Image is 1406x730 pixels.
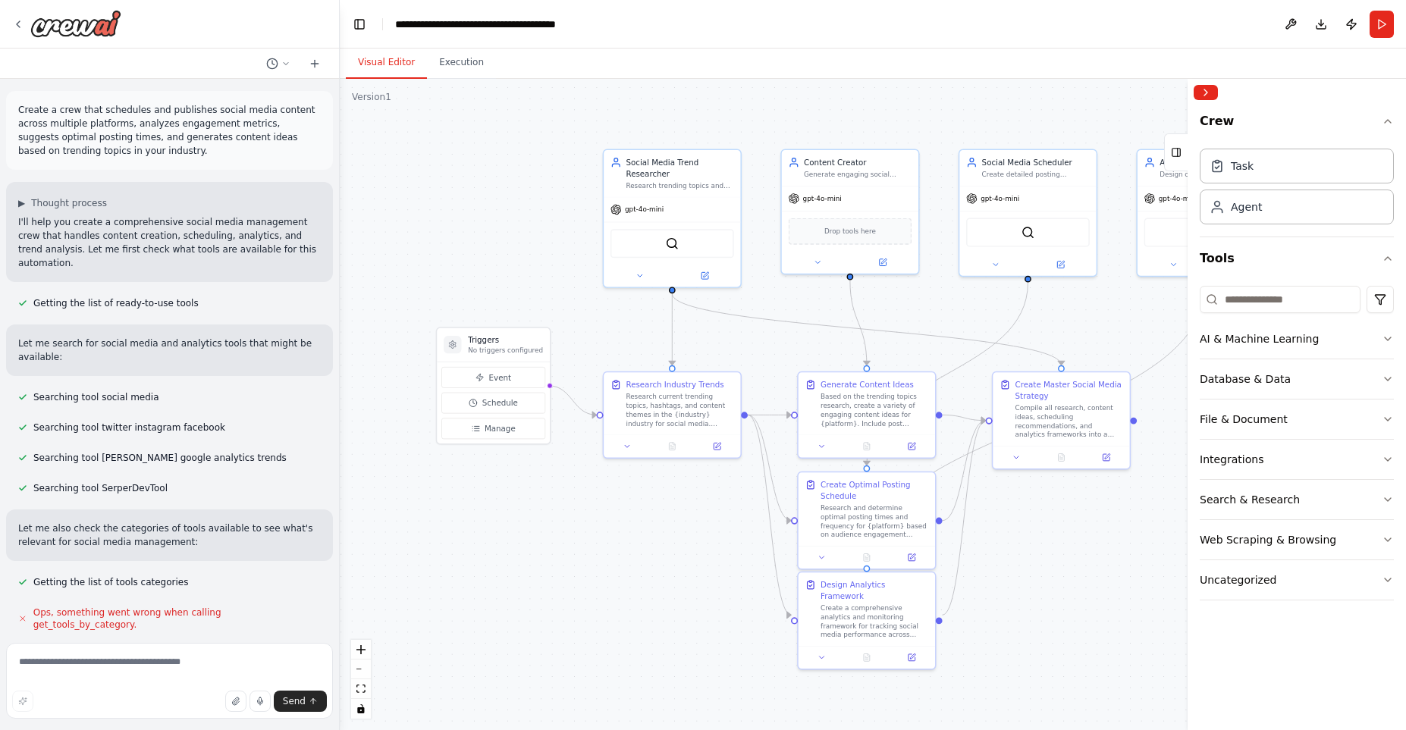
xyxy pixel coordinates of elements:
[1200,319,1394,359] button: AI & Machine Learning
[485,423,516,434] span: Manage
[851,255,914,269] button: Open in side panel
[959,149,1097,277] div: Social Media SchedulerCreate detailed posting schedules for {platform} with optimal timing recomm...
[843,440,890,453] button: No output available
[283,695,306,707] span: Send
[982,157,1090,168] div: Social Media Scheduler
[1160,157,1267,168] div: Analytics Strategist
[843,551,890,565] button: No output available
[1136,149,1275,277] div: Analytics StrategistDesign comprehensive social media analytics frameworks to track engagement me...
[482,397,518,409] span: Schedule
[1015,379,1123,401] div: Create Master Social Media Strategy
[1022,226,1035,240] img: SerperDevTool
[625,205,664,215] span: gpt-4o-mini
[395,17,556,32] nav: breadcrumb
[797,572,936,670] div: Design Analytics FrameworkCreate a comprehensive analytics and monitoring framework for tracking ...
[1200,237,1394,280] button: Tools
[824,226,876,237] span: Drop tools here
[626,379,723,390] div: Research Industry Trends
[845,280,873,365] g: Edge from fcd69320-4add-476a-8340-3f03254d3fe3 to a4ea5af8-10d8-4507-8938-e95f619f303e
[427,47,496,79] button: Execution
[821,579,928,601] div: Design Analytics Framework
[1200,520,1394,559] button: Web Scraping & Browsing
[821,393,928,428] div: Based on the trending topics research, create a variety of engaging content ideas for {platform}....
[1200,480,1394,519] button: Search & Research
[31,197,107,209] span: Thought process
[893,440,931,453] button: Open in side panel
[351,660,371,679] button: zoom out
[18,215,321,270] p: I'll help you create a comprehensive social media management crew that handles content creation, ...
[351,699,371,719] button: toggle interactivity
[349,14,370,35] button: Hide left sidebar
[603,149,742,288] div: Social Media Trend ResearcherResearch trending topics and hashtags in the {industry} industry to ...
[626,181,733,190] div: Research trending topics and hashtags in the {industry} industry to identify content opportunitie...
[33,576,188,588] span: Getting the list of tools categories
[489,372,511,384] span: Event
[626,393,733,428] div: Research current trending topics, hashtags, and content themes in the {industry} industry for soc...
[260,55,297,73] button: Switch to previous chat
[821,503,928,539] div: Research and determine optimal posting times and frequency for {platform} based on audience engag...
[1200,359,1394,399] button: Database & Data
[780,149,919,275] div: Content CreatorGenerate engaging social media content including captions, post ideas, and hashtag...
[30,10,121,37] img: Logo
[943,415,986,526] g: Edge from f1786ee8-0117-4900-804f-e6c792dccce0 to a02c8e57-6b50-4636-89bc-a55d0ea045b6
[1194,85,1218,100] button: Collapse right sidebar
[797,371,936,459] div: Generate Content IdeasBased on the trending topics research, create a variety of engaging content...
[33,391,159,403] span: Searching tool social media
[1037,451,1084,465] button: No output available
[626,157,733,179] div: Social Media Trend Researcher
[821,603,928,639] div: Create a comprehensive analytics and monitoring framework for tracking social media performance a...
[468,334,543,346] h3: Triggers
[1200,492,1300,507] div: Search & Research
[797,472,936,570] div: Create Optimal Posting ScheduleResearch and determine optimal posting times and frequency for {pl...
[346,47,427,79] button: Visual Editor
[1231,158,1254,174] div: Task
[1159,194,1197,203] span: gpt-4o-mini
[1087,451,1125,465] button: Open in side panel
[821,479,928,501] div: Create Optimal Posting Schedule
[33,606,321,631] span: Ops, something went wrong when calling get_tools_by_category.
[748,409,791,621] g: Edge from 7e846f11-b86e-4175-a878-6a6f8912159e to 481f924b-e303-41dd-bc65-e500c5596ed4
[33,452,287,464] span: Searching tool [PERSON_NAME] google analytics trends
[748,409,791,421] g: Edge from 7e846f11-b86e-4175-a878-6a6f8912159e to a4ea5af8-10d8-4507-8938-e95f619f303e
[1200,399,1394,439] button: File & Document
[274,691,327,712] button: Send
[468,346,543,355] p: No triggers configured
[992,371,1131,470] div: Create Master Social Media StrategyCompile all research, content ideas, scheduling recommendation...
[804,157,912,168] div: Content Creator
[861,283,1034,465] g: Edge from b758df24-7879-45fb-a4c4-20f0f94e431a to f1786ee8-0117-4900-804f-e6c792dccce0
[12,691,33,712] button: Improve this prompt
[667,293,678,365] g: Edge from c686abc3-fcab-4386-a477-df3b04b8b05a to 7e846f11-b86e-4175-a878-6a6f8912159e
[603,371,742,459] div: Research Industry TrendsResearch current trending topics, hashtags, and content themes in the {in...
[351,640,371,660] button: zoom in
[351,679,371,699] button: fit view
[1200,452,1263,467] div: Integrations
[1160,170,1267,179] div: Design comprehensive social media analytics frameworks to track engagement metrics, ROI, and cont...
[843,651,890,665] button: No output available
[441,393,545,414] button: Schedule
[441,418,545,439] button: Manage
[225,691,246,712] button: Upload files
[893,651,931,665] button: Open in side panel
[648,440,695,453] button: No output available
[18,197,107,209] button: ▶Thought process
[1200,280,1394,613] div: Tools
[436,327,551,444] div: TriggersNo triggers configuredEventScheduleManage
[33,421,225,434] span: Searching tool twitter instagram facebook
[803,194,842,203] span: gpt-4o-mini
[943,415,986,620] g: Edge from 481f924b-e303-41dd-bc65-e500c5596ed4 to a02c8e57-6b50-4636-89bc-a55d0ea045b6
[250,691,271,712] button: Click to speak your automation idea
[1200,143,1394,237] div: Crew
[351,640,371,719] div: React Flow controls
[1200,532,1336,547] div: Web Scraping & Browsing
[1182,79,1194,730] button: Toggle Sidebar
[667,293,1067,365] g: Edge from c686abc3-fcab-4386-a477-df3b04b8b05a to a02c8e57-6b50-4636-89bc-a55d0ea045b6
[441,367,545,388] button: Event
[549,381,597,421] g: Edge from triggers to 7e846f11-b86e-4175-a878-6a6f8912159e
[1200,412,1288,427] div: File & Document
[698,440,736,453] button: Open in side panel
[352,91,391,103] div: Version 1
[666,237,679,250] img: SerperDevTool
[1200,331,1319,346] div: AI & Machine Learning
[981,194,1019,203] span: gpt-4o-mini
[18,522,321,549] p: Let me also check the categories of tools available to see what's relevant for social media manag...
